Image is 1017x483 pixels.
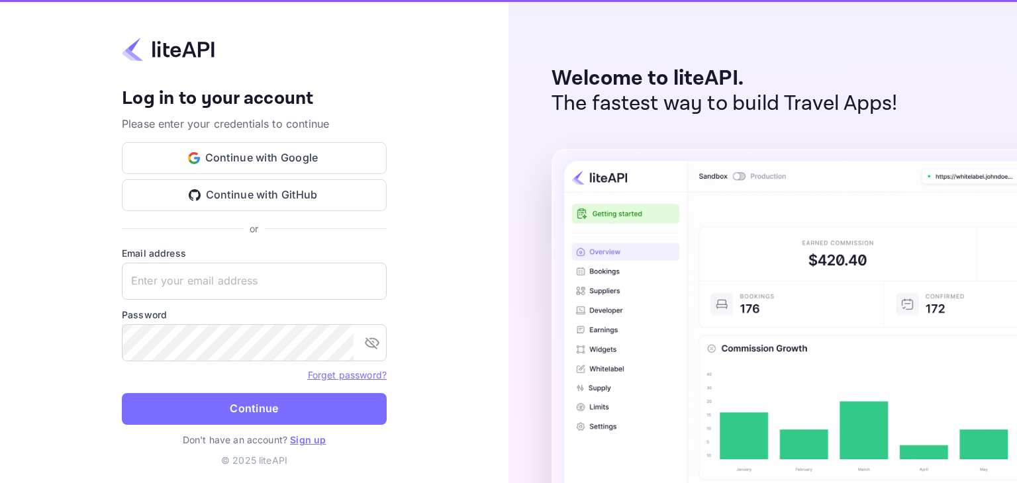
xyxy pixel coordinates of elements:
[308,368,387,381] a: Forget password?
[122,308,387,322] label: Password
[122,87,387,110] h4: Log in to your account
[290,434,326,445] a: Sign up
[122,179,387,211] button: Continue with GitHub
[122,116,387,132] p: Please enter your credentials to continue
[122,263,387,300] input: Enter your email address
[122,246,387,260] label: Email address
[359,329,385,356] button: toggle password visibility
[122,36,215,62] img: liteapi
[122,142,387,174] button: Continue with Google
[308,369,387,380] a: Forget password?
[122,393,387,425] button: Continue
[552,91,898,116] p: The fastest way to build Travel Apps!
[122,433,387,447] p: Don't have an account?
[250,222,258,236] p: or
[221,453,287,467] p: © 2025 liteAPI
[552,66,898,91] p: Welcome to liteAPI.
